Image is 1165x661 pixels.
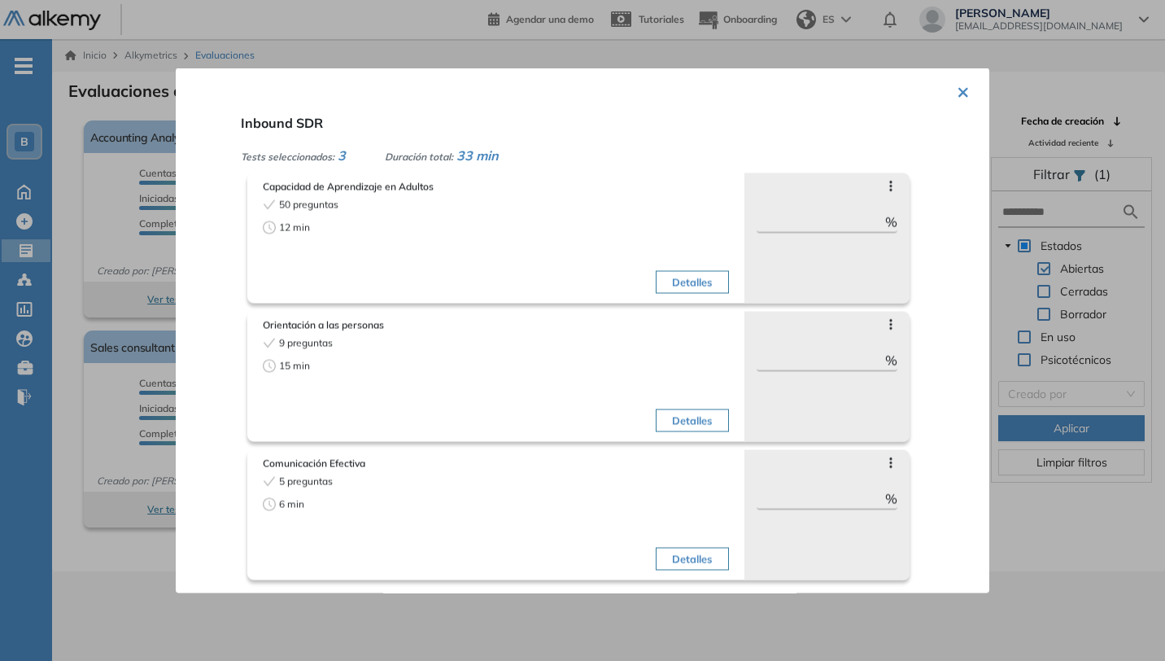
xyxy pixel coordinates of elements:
[263,475,276,488] span: check
[279,221,310,235] span: 12 min
[885,212,897,232] span: %
[263,337,276,350] span: check
[263,180,729,195] span: Capacidad de Aprendizaje en Adultos
[241,151,334,163] span: Tests seleccionados:
[656,548,728,571] button: Detalles
[656,409,728,432] button: Detalles
[241,115,323,131] span: Inbound SDR
[263,318,729,333] span: Orientación a las personas
[456,147,499,164] span: 33 min
[263,498,276,511] span: clock-circle
[279,336,333,351] span: 9 preguntas
[279,198,338,212] span: 50 preguntas
[338,147,346,164] span: 3
[885,489,897,509] span: %
[957,75,970,107] button: ×
[279,475,333,489] span: 5 preguntas
[263,199,276,212] span: check
[279,359,310,374] span: 15 min
[263,360,276,373] span: clock-circle
[263,221,276,234] span: clock-circle
[656,271,728,294] button: Detalles
[279,497,304,512] span: 6 min
[385,151,453,163] span: Duración total:
[885,351,897,370] span: %
[263,457,729,471] span: Comunicación Efectiva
